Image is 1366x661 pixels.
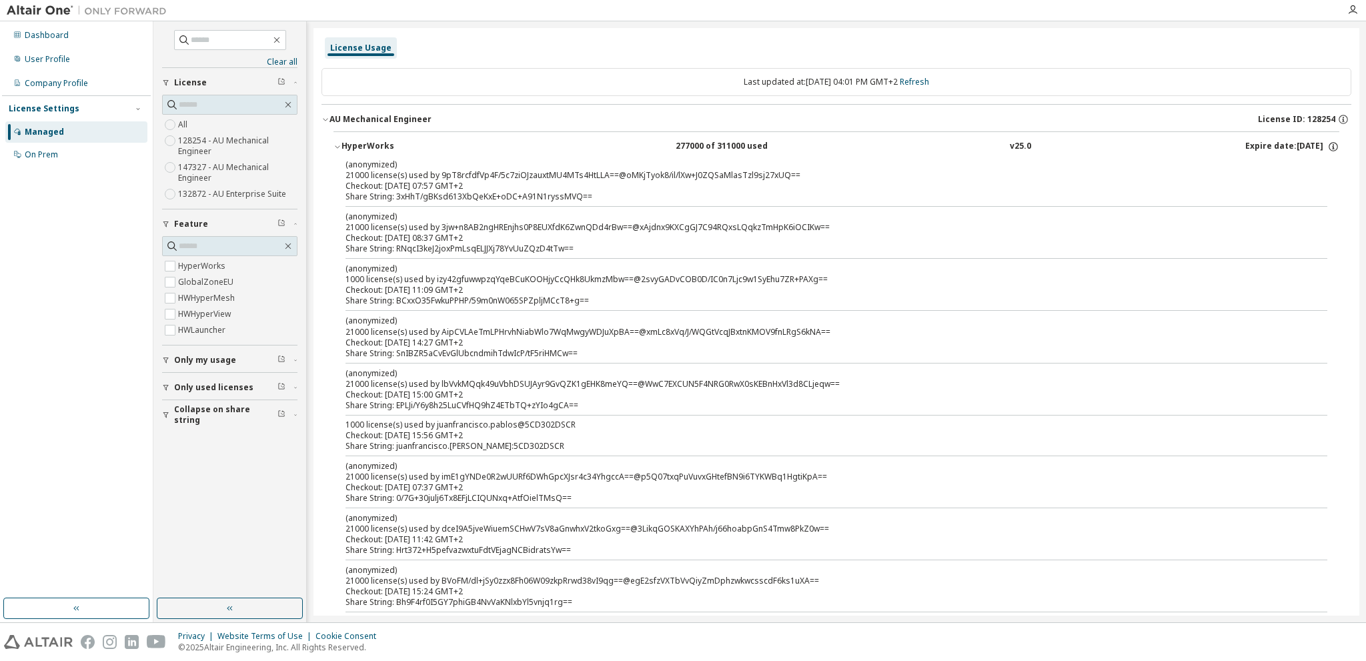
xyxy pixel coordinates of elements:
img: instagram.svg [103,635,117,649]
p: (anonymized) [346,263,1295,274]
p: © 2025 Altair Engineering, Inc. All Rights Reserved. [178,642,384,653]
span: Clear filter [277,382,285,393]
div: Expire date: [DATE] [1245,141,1339,153]
p: (anonymized) [346,211,1295,222]
label: 132872 - AU Enterprise Suite [178,186,289,202]
div: Checkout: [DATE] 07:37 GMT+2 [346,482,1295,493]
label: HWLauncher [178,322,228,338]
div: License Settings [9,103,79,114]
div: Share String: RNqcI3keJ2joxPmLsqELJJXj78YvUuZQzD4tTw== [346,243,1295,254]
button: Only used licenses [162,373,297,402]
button: Feature [162,209,297,239]
span: Clear filter [277,410,285,420]
div: Share String: juanfrancisco.[PERSON_NAME]:5CD302DSCR [346,441,1295,452]
img: facebook.svg [81,635,95,649]
p: (anonymized) [346,159,1295,170]
span: License [174,77,207,88]
div: Share String: Bh9F4rf0I5GY7phiGB4NvVaKNlxbYl5vnjq1rg== [346,597,1295,608]
div: Checkout: [DATE] 15:24 GMT+2 [346,586,1295,597]
div: Managed [25,127,64,137]
button: Collapse on share string [162,400,297,430]
button: HyperWorks277000 of 311000 usedv25.0Expire date:[DATE] [333,132,1339,161]
div: Website Terms of Use [217,631,315,642]
label: GlobalZoneEU [178,274,236,290]
div: Share String: 3xHhT/gBKsd613XbQeKxE+oDC+A91N1ryssMVQ== [346,191,1295,202]
div: Company Profile [25,78,88,89]
img: altair_logo.svg [4,635,73,649]
img: linkedin.svg [125,635,139,649]
div: 21000 license(s) used by dceI9A5jveWiuemSCHwV7sV8aGnwhxV2tkoGxg==@3LikqGOSKAXYhPAh/j66hoabpGnS4Tm... [346,512,1295,534]
button: Only my usage [162,346,297,375]
div: License Usage [330,43,392,53]
div: 21000 license(s) used by BVoFM/dl+jSy0zzx8Fh06W09zkpRrwd38vI9qg==@egE2sfzVXTbVvQiyZmDphzwkwcsscdF... [346,564,1295,586]
span: Clear filter [277,219,285,229]
div: Share String: Hrt372+H5pefvazwxtuFdtVEjagNCBidratsYw== [346,545,1295,556]
p: (anonymized) [346,512,1295,524]
a: Refresh [900,76,929,87]
div: Dashboard [25,30,69,41]
div: Checkout: [DATE] 15:56 GMT+2 [346,430,1295,441]
button: License [162,68,297,97]
label: HWHyperView [178,306,233,322]
div: Checkout: [DATE] 11:09 GMT+2 [346,285,1295,295]
label: 147327 - AU Mechanical Engineer [178,159,297,186]
p: (anonymized) [346,368,1295,379]
label: HWHyperMesh [178,290,237,306]
div: Checkout: [DATE] 15:00 GMT+2 [346,390,1295,400]
div: 21000 license(s) used by AipCVLAeTmLPHrvhNiabWlo7WqMwgyWDJuXpBA==@xmLc8xVq/J/WQGtVcqJBxtnKMOV9fnL... [346,315,1295,337]
span: Feature [174,219,208,229]
div: Checkout: [DATE] 11:42 GMT+2 [346,534,1295,545]
div: 21000 license(s) used by lbVvkMQqk49uVbhDSUJAyr9GvQZK1gEHK8meYQ==@WwC7EXCUN5F4NRG0RwX0sKEBnHxVl3d... [346,368,1295,390]
div: 277000 of 311000 used [676,141,796,153]
span: Collapse on share string [174,404,277,426]
span: Clear filter [277,77,285,88]
div: 1000 license(s) used by juanfrancisco.pablos@5CD302DSCR [346,420,1295,430]
div: 21000 license(s) used by 3jw+n8AB2ngHREnjhs0P8EUXfdK6ZwnQDd4rBw==@xAjdnx9KXCgGJ7C94RQxsLQqkzTmHpK... [346,211,1295,233]
p: (anonymized) [346,460,1295,472]
div: Share String: EPLJi/Y6y8h25LuCVfHQ9hZ4ETbTQ+zYIo4gCA== [346,400,1295,411]
img: Altair One [7,4,173,17]
div: User Profile [25,54,70,65]
img: youtube.svg [147,635,166,649]
div: Share String: SnIBZR5aCvEvGlUbcndmihTdwIcP/tF5riHMCw== [346,348,1295,359]
div: Checkout: [DATE] 14:27 GMT+2 [346,338,1295,348]
p: (anonymized) [346,564,1295,576]
div: v25.0 [1010,141,1031,153]
span: Only my usage [174,355,236,366]
span: Clear filter [277,355,285,366]
a: Clear all [162,57,297,67]
div: Cookie Consent [315,631,384,642]
div: Share String: 0/7G+30julj6Tx8EFjLCIQUNxq+AtfOielTMsQ== [346,493,1295,504]
div: On Prem [25,149,58,160]
div: Checkout: [DATE] 08:37 GMT+2 [346,233,1295,243]
div: 21000 license(s) used by imE1gYNDe0R2wUURf6DWhGpcXJsr4c34YhgccA==@p5Q07txqPuVuvxGHtefBN9i6TYKWBq1... [346,460,1295,482]
div: Checkout: [DATE] 07:57 GMT+2 [346,181,1295,191]
span: License ID: 128254 [1258,114,1335,125]
span: Only used licenses [174,382,253,393]
div: Share String: BCxxO35FwkuPPHP/59m0nW065SPZpljMCcT8+g== [346,295,1295,306]
button: AU Mechanical EngineerLicense ID: 128254 [321,105,1351,134]
label: 128254 - AU Mechanical Engineer [178,133,297,159]
div: 1000 license(s) used by izy42gfuwwpzqYqeBCuKOOHjyCcQHk8UkmzMbw==@2svyGADvCOB0D/IC0n7Ljc9w1SyEhu7Z... [346,263,1295,285]
label: All [178,117,190,133]
div: HyperWorks [341,141,462,153]
label: HyperWorks [178,258,228,274]
p: (anonymized) [346,315,1295,326]
div: 21000 license(s) used by 9pT8rcfdfVp4F/5c7ziOJzauxtMU4MTs4HtLLA==@oMKjTyok8/il/lXw+J0ZQSaMlasTzl9... [346,159,1295,181]
div: Privacy [178,631,217,642]
div: AU Mechanical Engineer [329,114,432,125]
div: Last updated at: [DATE] 04:01 PM GMT+2 [321,68,1351,96]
